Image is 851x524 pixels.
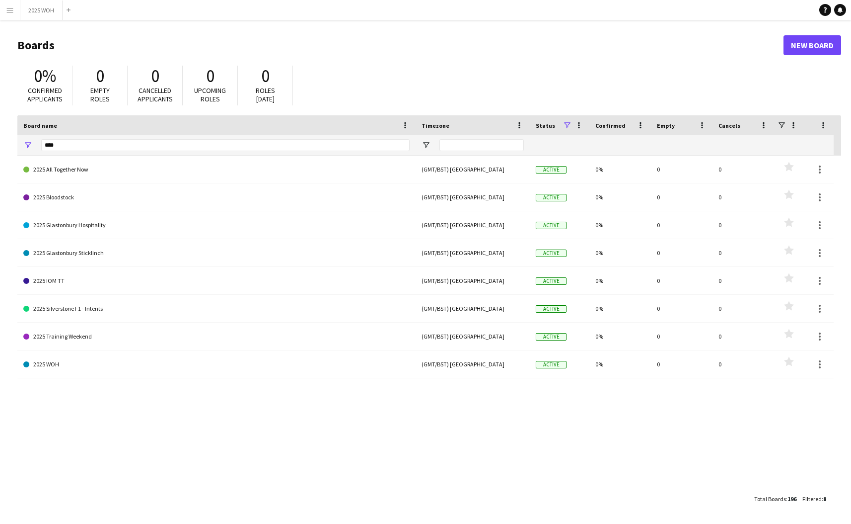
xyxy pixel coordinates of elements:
[20,0,63,20] button: 2025 WOH
[23,211,410,239] a: 2025 Glastonbury Hospitality
[712,323,774,350] div: 0
[712,267,774,294] div: 0
[416,323,530,350] div: (GMT/BST) [GEOGRAPHIC_DATA]
[712,183,774,211] div: 0
[23,239,410,267] a: 2025 Glastonbury Sticklinch
[416,350,530,378] div: (GMT/BST) [GEOGRAPHIC_DATA]
[589,211,651,239] div: 0%
[23,183,410,211] a: 2025 Bloodstock
[802,489,826,509] div: :
[536,222,567,229] span: Active
[651,239,712,266] div: 0
[754,489,796,509] div: :
[41,139,410,151] input: Board name Filter Input
[787,495,796,503] span: 196
[206,65,214,87] span: 0
[34,65,56,87] span: 0%
[194,86,226,103] span: Upcoming roles
[416,239,530,266] div: (GMT/BST) [GEOGRAPHIC_DATA]
[23,141,32,150] button: Open Filter Menu
[589,239,651,266] div: 0%
[536,122,555,129] span: Status
[256,86,275,103] span: Roles [DATE]
[416,295,530,322] div: (GMT/BST) [GEOGRAPHIC_DATA]
[23,350,410,378] a: 2025 WOH
[589,183,651,211] div: 0%
[651,323,712,350] div: 0
[27,86,63,103] span: Confirmed applicants
[718,122,740,129] span: Cancels
[589,267,651,294] div: 0%
[651,156,712,183] div: 0
[783,35,841,55] a: New Board
[23,295,410,323] a: 2025 Silverstone F1 - Intents
[589,350,651,378] div: 0%
[651,350,712,378] div: 0
[416,183,530,211] div: (GMT/BST) [GEOGRAPHIC_DATA]
[651,267,712,294] div: 0
[651,295,712,322] div: 0
[23,122,57,129] span: Board name
[96,65,104,87] span: 0
[138,86,173,103] span: Cancelled applicants
[23,323,410,350] a: 2025 Training Weekend
[651,183,712,211] div: 0
[17,38,783,53] h1: Boards
[422,141,430,150] button: Open Filter Menu
[536,305,567,313] span: Active
[151,65,159,87] span: 0
[595,122,626,129] span: Confirmed
[589,295,651,322] div: 0%
[589,323,651,350] div: 0%
[416,156,530,183] div: (GMT/BST) [GEOGRAPHIC_DATA]
[536,361,567,368] span: Active
[439,139,524,151] input: Timezone Filter Input
[536,250,567,257] span: Active
[90,86,110,103] span: Empty roles
[536,194,567,201] span: Active
[823,495,826,503] span: 8
[261,65,270,87] span: 0
[422,122,449,129] span: Timezone
[712,350,774,378] div: 0
[536,166,567,174] span: Active
[754,495,786,503] span: Total Boards
[536,333,567,341] span: Active
[23,156,410,183] a: 2025 All Together Now
[712,239,774,266] div: 0
[802,495,822,503] span: Filtered
[536,277,567,285] span: Active
[712,211,774,239] div: 0
[651,211,712,239] div: 0
[416,267,530,294] div: (GMT/BST) [GEOGRAPHIC_DATA]
[23,267,410,295] a: 2025 IOM TT
[712,156,774,183] div: 0
[416,211,530,239] div: (GMT/BST) [GEOGRAPHIC_DATA]
[657,122,675,129] span: Empty
[589,156,651,183] div: 0%
[712,295,774,322] div: 0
